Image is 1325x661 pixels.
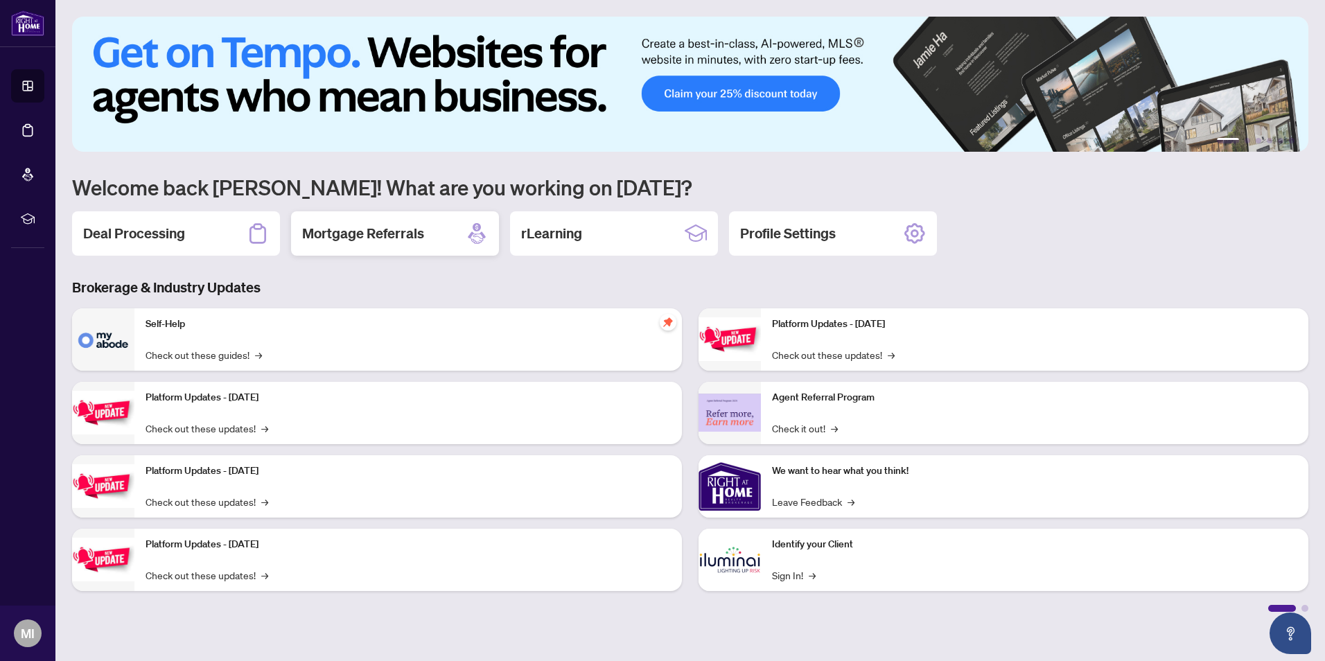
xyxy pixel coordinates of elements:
[1270,612,1311,654] button: Open asap
[772,567,816,583] a: Sign In!→
[772,347,895,362] a: Check out these updates!→
[772,537,1297,552] p: Identify your Client
[146,317,671,332] p: Self-Help
[848,494,854,509] span: →
[699,317,761,361] img: Platform Updates - June 23, 2025
[1256,138,1261,143] button: 3
[11,10,44,36] img: logo
[72,174,1308,200] h1: Welcome back [PERSON_NAME]! What are you working on [DATE]?
[809,567,816,583] span: →
[146,464,671,479] p: Platform Updates - [DATE]
[21,624,35,643] span: MI
[772,494,854,509] a: Leave Feedback→
[772,317,1297,332] p: Platform Updates - [DATE]
[72,278,1308,297] h3: Brokerage & Industry Updates
[699,529,761,591] img: Identify your Client
[72,538,134,581] img: Platform Updates - July 8, 2025
[660,314,676,330] span: pushpin
[146,347,262,362] a: Check out these guides!→
[72,17,1308,152] img: Slide 0
[1217,138,1239,143] button: 1
[1278,138,1283,143] button: 5
[72,308,134,371] img: Self-Help
[146,390,671,405] p: Platform Updates - [DATE]
[772,421,838,436] a: Check it out!→
[772,464,1297,479] p: We want to hear what you think!
[146,567,268,583] a: Check out these updates!→
[302,224,424,243] h2: Mortgage Referrals
[888,347,895,362] span: →
[72,391,134,434] img: Platform Updates - September 16, 2025
[72,464,134,508] img: Platform Updates - July 21, 2025
[261,567,268,583] span: →
[699,394,761,432] img: Agent Referral Program
[83,224,185,243] h2: Deal Processing
[261,494,268,509] span: →
[1267,138,1272,143] button: 4
[261,421,268,436] span: →
[772,390,1297,405] p: Agent Referral Program
[1289,138,1295,143] button: 6
[146,494,268,509] a: Check out these updates!→
[831,421,838,436] span: →
[146,537,671,552] p: Platform Updates - [DATE]
[1245,138,1250,143] button: 2
[699,455,761,518] img: We want to hear what you think!
[521,224,582,243] h2: rLearning
[740,224,836,243] h2: Profile Settings
[146,421,268,436] a: Check out these updates!→
[255,347,262,362] span: →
